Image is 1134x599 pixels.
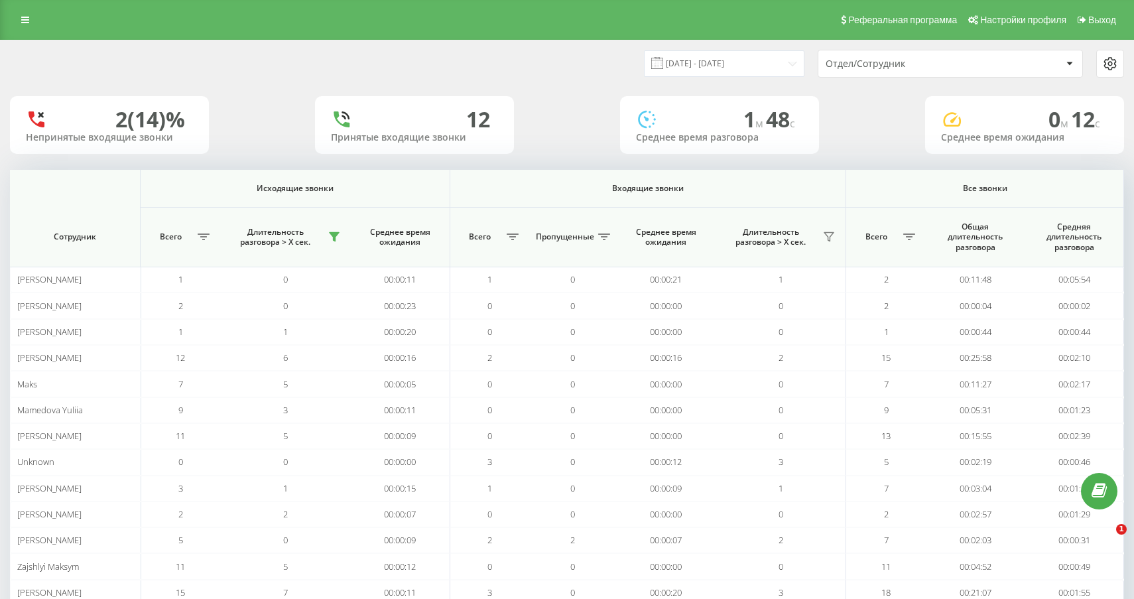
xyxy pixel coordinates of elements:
[487,456,492,468] span: 3
[487,482,492,494] span: 1
[627,227,705,247] span: Среднее время ожидания
[779,378,783,390] span: 0
[487,586,492,598] span: 3
[17,378,37,390] span: Maks
[351,553,450,579] td: 00:00:12
[617,293,716,318] td: 00:00:00
[1025,501,1124,527] td: 00:01:29
[331,132,498,143] div: Принятые входящие звонки
[178,326,183,338] span: 1
[115,107,185,132] div: 2 (14)%
[779,300,783,312] span: 0
[351,527,450,553] td: 00:00:09
[570,404,575,416] span: 0
[779,404,783,416] span: 0
[351,501,450,527] td: 00:00:07
[570,586,575,598] span: 0
[283,456,288,468] span: 0
[779,508,783,520] span: 0
[1025,267,1124,293] td: 00:05:54
[617,267,716,293] td: 00:00:21
[176,586,185,598] span: 15
[779,430,783,442] span: 0
[17,300,82,312] span: [PERSON_NAME]
[487,404,492,416] span: 0
[1071,105,1100,133] span: 12
[570,378,575,390] span: 0
[779,273,783,285] span: 1
[926,449,1025,475] td: 00:02:19
[536,232,594,242] span: Пропущенные
[351,397,450,423] td: 00:00:11
[570,534,575,546] span: 2
[1025,553,1124,579] td: 00:00:49
[283,273,288,285] span: 0
[926,501,1025,527] td: 00:02:57
[1048,105,1071,133] span: 0
[779,326,783,338] span: 0
[881,352,891,364] span: 15
[1025,397,1124,423] td: 00:01:23
[926,553,1025,579] td: 00:04:52
[351,423,450,449] td: 00:00:09
[17,430,82,442] span: [PERSON_NAME]
[766,105,795,133] span: 48
[779,561,783,572] span: 0
[926,397,1025,423] td: 00:05:31
[866,183,1103,194] span: Все звонки
[926,476,1025,501] td: 00:03:04
[926,319,1025,345] td: 00:00:44
[884,456,889,468] span: 5
[884,508,889,520] span: 2
[636,132,803,143] div: Среднее время разговора
[17,352,82,364] span: [PERSON_NAME]
[487,352,492,364] span: 2
[884,534,889,546] span: 7
[570,352,575,364] span: 0
[283,482,288,494] span: 1
[1060,116,1071,131] span: м
[1095,116,1100,131] span: c
[617,319,716,345] td: 00:00:00
[617,476,716,501] td: 00:00:09
[283,586,288,598] span: 7
[617,501,716,527] td: 00:00:00
[1025,371,1124,397] td: 00:02:17
[1025,423,1124,449] td: 00:02:39
[351,267,450,293] td: 00:00:11
[283,430,288,442] span: 5
[743,105,766,133] span: 1
[178,456,183,468] span: 0
[884,482,889,494] span: 7
[178,508,183,520] span: 2
[283,561,288,572] span: 5
[884,378,889,390] span: 7
[178,300,183,312] span: 2
[17,534,82,546] span: [PERSON_NAME]
[487,273,492,285] span: 1
[617,449,716,475] td: 00:00:12
[570,508,575,520] span: 0
[466,107,490,132] div: 12
[570,561,575,572] span: 0
[884,326,889,338] span: 1
[351,476,450,501] td: 00:00:15
[779,534,783,546] span: 2
[617,553,716,579] td: 00:00:00
[779,352,783,364] span: 2
[755,116,766,131] span: м
[980,15,1066,25] span: Настройки профиля
[487,508,492,520] span: 0
[848,15,957,25] span: Реферальная программа
[17,404,83,416] span: Mamedova Yuliia
[17,273,82,285] span: [PERSON_NAME]
[570,482,575,494] span: 0
[17,508,82,520] span: [PERSON_NAME]
[617,423,716,449] td: 00:00:00
[617,397,716,423] td: 00:00:00
[570,430,575,442] span: 0
[1089,524,1121,556] iframe: Intercom live chat
[283,326,288,338] span: 1
[1025,449,1124,475] td: 00:00:46
[178,404,183,416] span: 9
